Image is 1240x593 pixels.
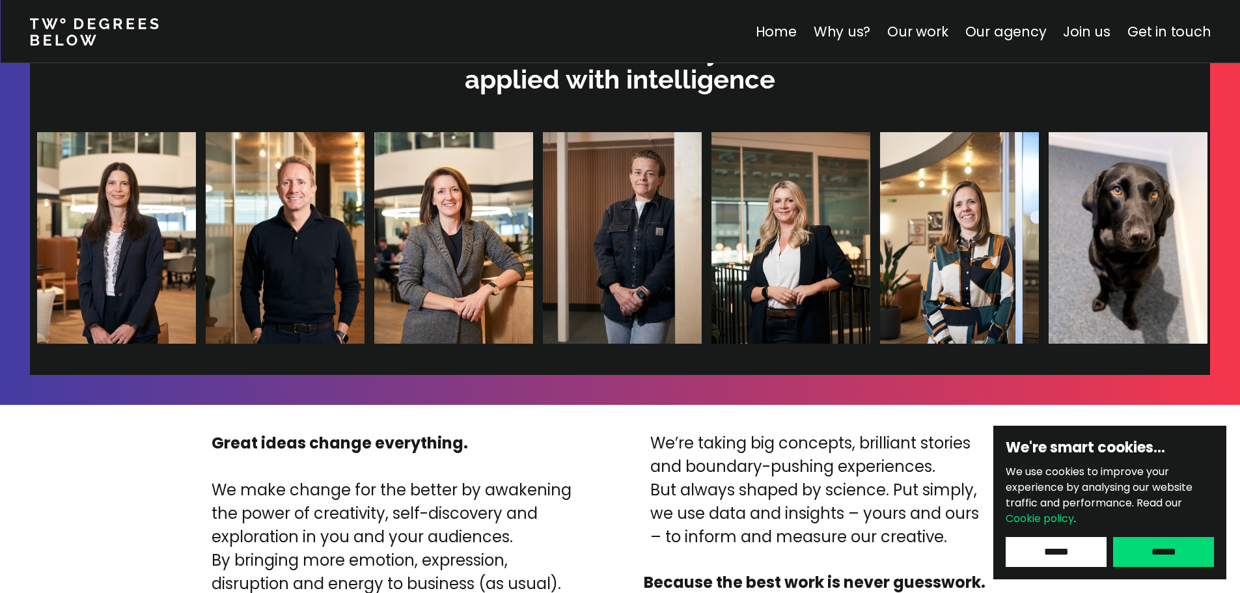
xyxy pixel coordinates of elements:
[1006,511,1074,526] a: Cookie policy
[644,572,985,593] strong: Because the best work is never guesswork.
[1006,464,1214,527] p: We use cookies to improve your experience by analysing our website traffic and performance.
[36,36,1204,94] p: Creative bravery, applied with intelligence
[1063,22,1110,41] a: Join us
[374,132,533,344] img: Gemma
[37,132,196,344] img: Clare
[880,132,1039,344] img: Lizzie
[650,432,979,549] p: We’re taking big concepts, brilliant stories and boundary-pushing experiences. But always shaped ...
[1127,22,1211,41] a: Get in touch
[711,132,870,344] img: Halina
[887,22,948,41] a: Our work
[755,22,796,41] a: Home
[1006,495,1182,526] span: Read our .
[543,132,702,344] img: Dani
[813,22,870,41] a: Why us?
[1006,438,1214,458] h6: We're smart cookies…
[965,22,1046,41] a: Our agency
[206,132,365,344] img: James
[212,432,468,454] strong: Great ideas change everything.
